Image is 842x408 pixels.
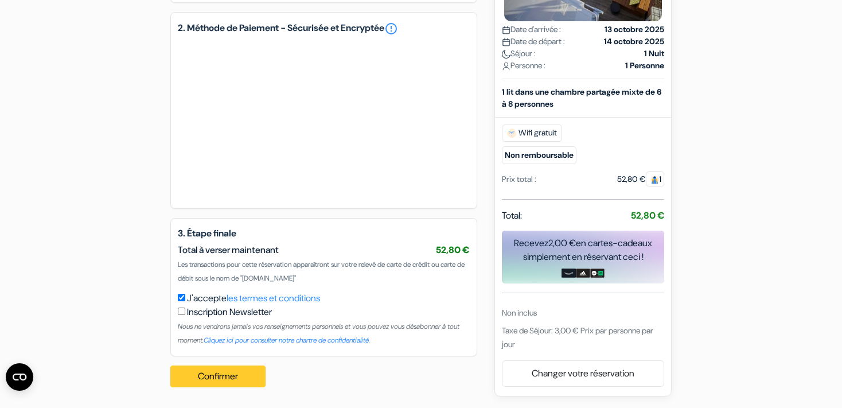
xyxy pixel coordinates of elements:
span: 1 [646,171,664,187]
iframe: Cadre de saisie sécurisé pour le paiement [189,52,458,188]
img: calendar.svg [502,38,510,46]
img: amazon-card-no-text.png [562,269,576,278]
strong: 1 Nuit [644,48,664,60]
img: calendar.svg [502,26,510,34]
span: Total à verser maintenant [178,244,279,256]
label: J'accepte [187,292,320,305]
span: Wifi gratuit [502,125,562,142]
img: guest.svg [650,176,659,184]
div: Prix total : [502,173,536,185]
span: Taxe de Séjour: 3,00 € Prix par personne par jour [502,325,653,349]
small: Non remboursable [502,146,576,164]
span: Date de départ : [502,36,565,48]
strong: 1 Personne [625,60,664,72]
img: free_wifi.svg [507,129,516,138]
strong: 13 octobre 2025 [605,24,664,36]
a: error_outline [384,22,398,36]
h5: 3. Étape finale [178,228,470,239]
img: adidas-card.png [576,269,590,278]
span: 52,80 € [436,244,470,256]
span: Les transactions pour cette réservation apparaîtront sur votre relevé de carte de crédit ou carte... [178,260,465,283]
a: Cliquez ici pour consulter notre chartre de confidentialité. [204,336,370,345]
span: Séjour : [502,48,536,60]
h5: 2. Méthode de Paiement - Sécurisée et Encryptée [178,22,470,36]
b: 1 lit dans une chambre partagée mixte de 6 à 8 personnes [502,87,661,109]
div: 52,80 € [617,173,664,185]
a: les termes et conditions [227,292,320,304]
span: Date d'arrivée : [502,24,561,36]
strong: 14 octobre 2025 [604,36,664,48]
img: uber-uber-eats-card.png [590,269,605,278]
strong: 52,80 € [631,209,664,222]
div: Non inclus [502,307,664,319]
span: Total: [502,209,522,223]
span: Personne : [502,60,545,72]
button: Ouvrir le widget CMP [6,363,33,391]
button: Confirmer [170,366,266,387]
label: Inscription Newsletter [187,305,272,319]
span: 2,00 € [548,237,576,249]
div: Recevez en cartes-cadeaux simplement en réservant ceci ! [502,236,664,264]
img: moon.svg [502,50,510,59]
a: Changer votre réservation [502,363,664,384]
small: Nous ne vendrons jamais vos renseignements personnels et vous pouvez vous désabonner à tout moment. [178,322,459,345]
img: user_icon.svg [502,62,510,71]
